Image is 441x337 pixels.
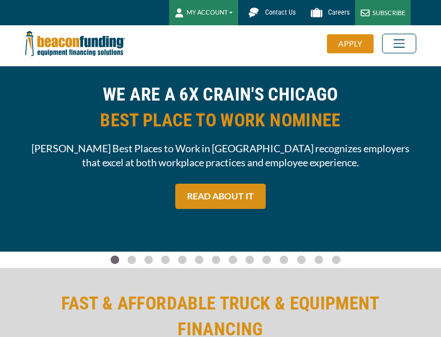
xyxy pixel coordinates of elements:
img: Beacon Funding chat [244,3,263,22]
a: Go To Slide 7 [226,255,240,265]
div: APPLY [327,34,374,53]
img: Beacon Funding Corporation logo [25,25,125,62]
a: Go To Slide 10 [277,255,291,265]
img: Beacon Funding Careers [307,3,326,22]
a: Go To Slide 8 [243,255,257,265]
a: Go To Slide 5 [193,255,206,265]
a: Careers [301,3,355,22]
a: Contact Us [238,3,301,22]
a: Go To Slide 13 [329,255,343,265]
a: Go To Slide 4 [176,255,189,265]
a: Go To Slide 3 [159,255,172,265]
a: Go To Slide 2 [142,255,156,265]
a: Go To Slide 12 [312,255,326,265]
a: Go To Slide 9 [260,255,274,265]
span: BEST PLACE TO WORK NOMINEE [25,107,416,133]
span: [PERSON_NAME] Best Places to Work in [GEOGRAPHIC_DATA] recognizes employers that excel at both wo... [25,142,416,170]
h2: WE ARE A 6X CRAIN'S CHICAGO [25,81,416,133]
a: Go To Slide 11 [294,255,308,265]
a: Go To Slide 1 [125,255,139,265]
a: READ ABOUT IT [175,184,266,209]
a: Go To Slide 0 [108,255,122,265]
span: Contact Us [265,8,295,16]
button: Toggle navigation [382,34,416,53]
a: APPLY [327,34,382,53]
a: Go To Slide 6 [210,255,223,265]
span: Careers [328,8,349,16]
